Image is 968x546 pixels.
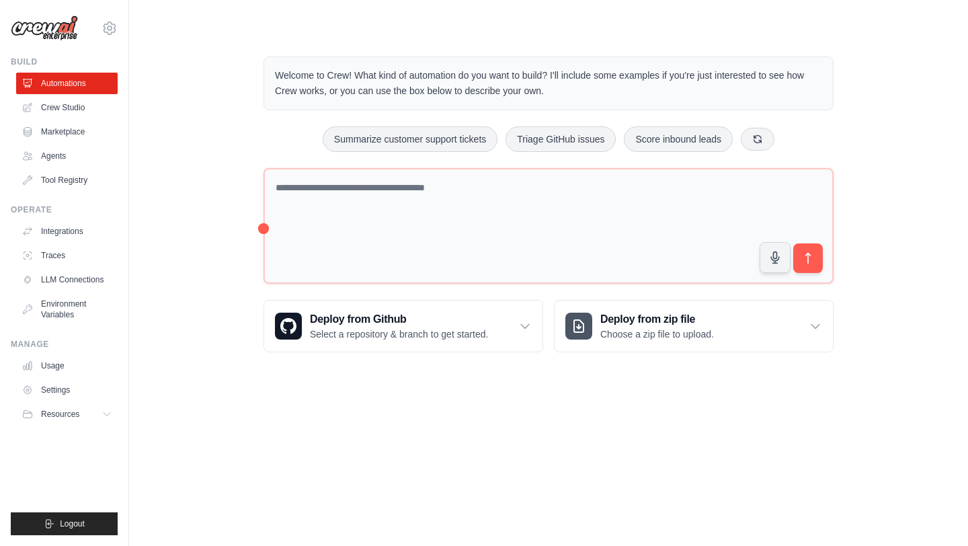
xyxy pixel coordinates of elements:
button: Summarize customer support tickets [323,126,497,152]
h3: Deploy from zip file [600,311,714,327]
button: Triage GitHub issues [506,126,616,152]
a: Tool Registry [16,169,118,191]
p: Choose a zip file to upload. [600,327,714,341]
a: Usage [16,355,118,377]
a: Settings [16,379,118,401]
p: Welcome to Crew! What kind of automation do you want to build? I'll include some examples if you'... [275,68,822,99]
a: Crew Studio [16,97,118,118]
div: Operate [11,204,118,215]
a: Agents [16,145,118,167]
span: Resources [41,409,79,420]
div: Manage [11,339,118,350]
a: Traces [16,245,118,266]
p: Select a repository & branch to get started. [310,327,488,341]
a: LLM Connections [16,269,118,290]
a: Integrations [16,221,118,242]
h3: Deploy from Github [310,311,488,327]
a: Automations [16,73,118,94]
span: Logout [60,518,85,529]
button: Logout [11,512,118,535]
button: Resources [16,403,118,425]
a: Environment Variables [16,293,118,325]
a: Marketplace [16,121,118,143]
img: Logo [11,15,78,41]
div: Build [11,56,118,67]
button: Score inbound leads [624,126,733,152]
